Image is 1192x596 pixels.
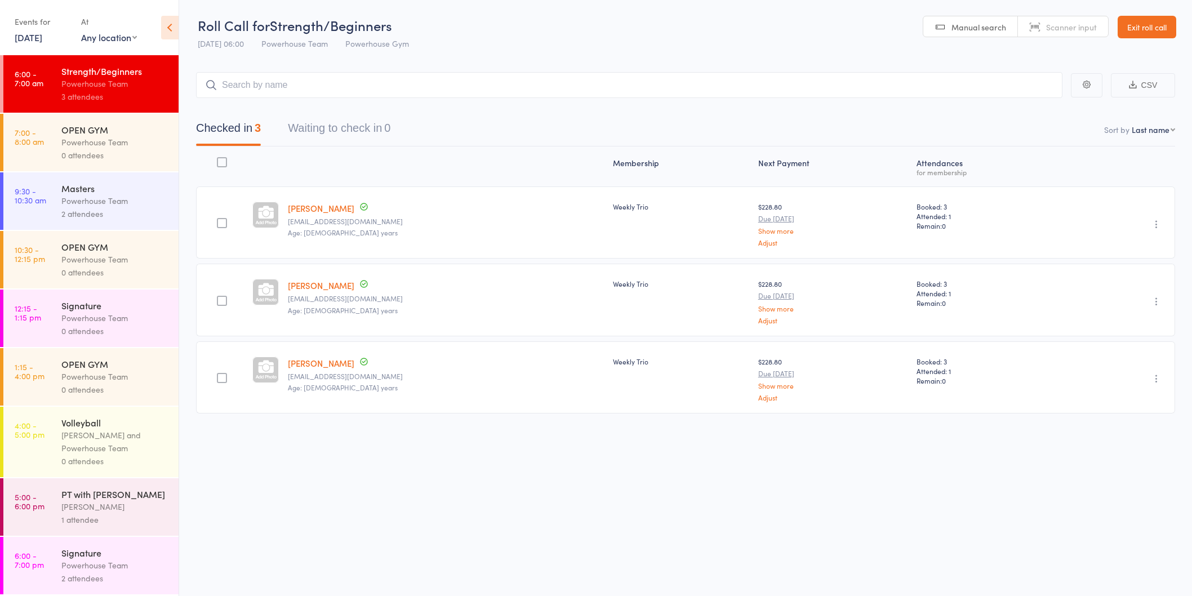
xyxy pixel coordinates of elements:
[15,31,42,43] a: [DATE]
[3,478,179,536] a: 5:00 -6:00 pmPT with [PERSON_NAME][PERSON_NAME]1 attendee
[198,38,244,49] span: [DATE] 06:00
[61,65,169,77] div: Strength/Beginners
[758,227,908,234] a: Show more
[3,407,179,477] a: 4:00 -5:00 pmVolleyball[PERSON_NAME] and Powerhouse Team0 attendees
[61,513,169,526] div: 1 attendee
[917,202,1063,211] span: Booked: 3
[61,266,169,279] div: 0 attendees
[758,382,908,389] a: Show more
[3,231,179,288] a: 10:30 -12:15 pmOPEN GYMPowerhouse Team0 attendees
[288,382,398,392] span: Age: [DEMOGRAPHIC_DATA] years
[288,228,398,237] span: Age: [DEMOGRAPHIC_DATA] years
[758,279,908,323] div: $228.80
[613,202,749,211] div: Weekly Trio
[758,202,908,246] div: $228.80
[917,288,1063,298] span: Attended: 1
[61,136,169,149] div: Powerhouse Team
[61,149,169,162] div: 0 attendees
[942,298,946,308] span: 0
[61,429,169,455] div: [PERSON_NAME] and Powerhouse Team
[61,455,169,468] div: 0 attendees
[613,279,749,288] div: Weekly Trio
[61,358,169,370] div: OPEN GYM
[917,211,1063,221] span: Attended: 1
[288,202,354,214] a: [PERSON_NAME]
[613,357,749,366] div: Weekly Trio
[3,290,179,347] a: 12:15 -1:15 pmSignaturePowerhouse Team0 attendees
[1111,73,1175,97] button: CSV
[1046,21,1097,33] span: Scanner input
[61,546,169,559] div: Signature
[917,221,1063,230] span: Remain:
[61,416,169,429] div: Volleyball
[288,217,604,225] small: mailkochardy@yahoo.com
[942,221,946,230] span: 0
[3,172,179,230] a: 9:30 -10:30 amMastersPowerhouse Team2 attendees
[61,194,169,207] div: Powerhouse Team
[758,239,908,246] a: Adjust
[255,122,261,134] div: 3
[61,559,169,572] div: Powerhouse Team
[912,152,1068,181] div: Atten­dances
[61,77,169,90] div: Powerhouse Team
[758,317,908,324] a: Adjust
[1118,16,1176,38] a: Exit roll call
[61,383,169,396] div: 0 attendees
[15,492,45,510] time: 5:00 - 6:00 pm
[288,279,354,291] a: [PERSON_NAME]
[61,299,169,312] div: Signature
[917,279,1063,288] span: Booked: 3
[61,572,169,585] div: 2 attendees
[15,245,45,263] time: 10:30 - 12:15 pm
[61,500,169,513] div: [PERSON_NAME]
[15,362,45,380] time: 1:15 - 4:00 pm
[758,357,908,401] div: $228.80
[61,253,169,266] div: Powerhouse Team
[917,366,1063,376] span: Attended: 1
[15,421,45,439] time: 4:00 - 5:00 pm
[3,55,179,113] a: 6:00 -7:00 amStrength/BeginnersPowerhouse Team3 attendees
[61,488,169,500] div: PT with [PERSON_NAME]
[288,305,398,315] span: Age: [DEMOGRAPHIC_DATA] years
[758,394,908,401] a: Adjust
[196,116,261,146] button: Checked in3
[196,72,1062,98] input: Search by name
[61,312,169,324] div: Powerhouse Team
[951,21,1006,33] span: Manual search
[261,38,328,49] span: Powerhouse Team
[61,207,169,220] div: 2 attendees
[1132,124,1169,135] div: Last name
[61,90,169,103] div: 3 attendees
[15,69,43,87] time: 6:00 - 7:00 am
[917,357,1063,366] span: Booked: 3
[942,376,946,385] span: 0
[917,376,1063,385] span: Remain:
[288,372,604,380] small: simwest1985@gmail.com
[15,128,44,146] time: 7:00 - 8:00 am
[754,152,912,181] div: Next Payment
[917,168,1063,176] div: for membership
[81,12,137,31] div: At
[1104,124,1129,135] label: Sort by
[758,292,908,300] small: Due [DATE]
[758,215,908,223] small: Due [DATE]
[608,152,753,181] div: Membership
[384,122,390,134] div: 0
[61,241,169,253] div: OPEN GYM
[81,31,137,43] div: Any location
[61,370,169,383] div: Powerhouse Team
[758,305,908,312] a: Show more
[288,295,604,303] small: celynch7@gmail.com
[61,324,169,337] div: 0 attendees
[198,16,270,34] span: Roll Call for
[758,370,908,377] small: Due [DATE]
[3,114,179,171] a: 7:00 -8:00 amOPEN GYMPowerhouse Team0 attendees
[15,304,41,322] time: 12:15 - 1:15 pm
[61,182,169,194] div: Masters
[3,348,179,406] a: 1:15 -4:00 pmOPEN GYMPowerhouse Team0 attendees
[15,551,44,569] time: 6:00 - 7:00 pm
[15,12,70,31] div: Events for
[288,116,390,146] button: Waiting to check in0
[3,537,179,594] a: 6:00 -7:00 pmSignaturePowerhouse Team2 attendees
[917,298,1063,308] span: Remain:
